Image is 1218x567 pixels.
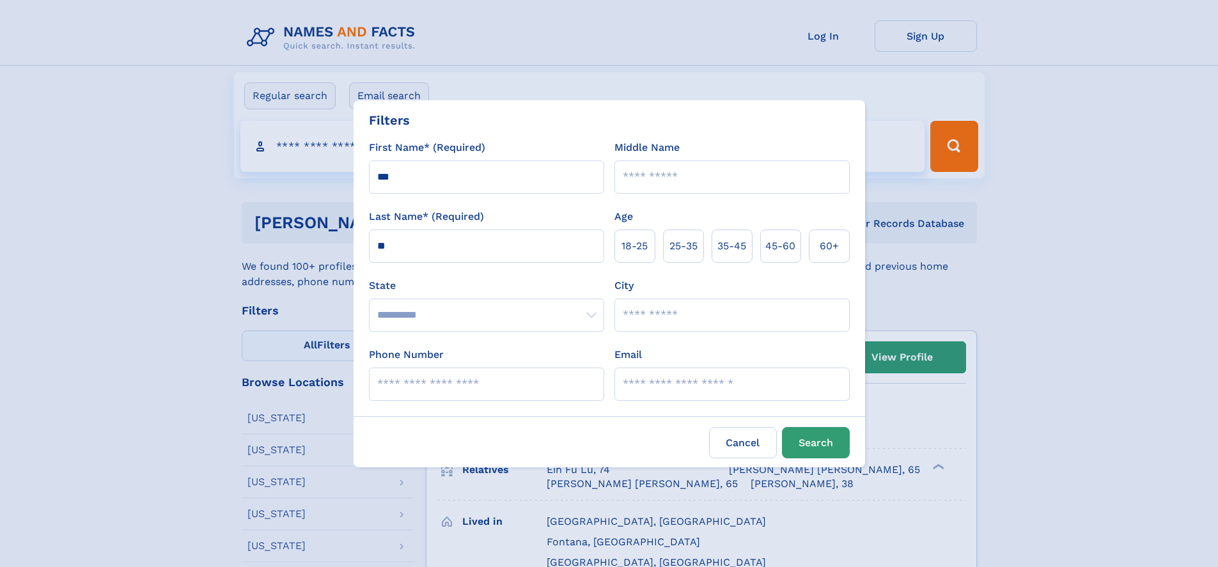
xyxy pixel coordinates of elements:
span: 45‑60 [765,238,795,254]
label: Cancel [709,427,777,458]
span: 35‑45 [717,238,746,254]
button: Search [782,427,850,458]
label: State [369,278,604,293]
label: City [614,278,634,293]
div: Filters [369,111,410,130]
label: Middle Name [614,140,680,155]
label: Age [614,209,633,224]
label: First Name* (Required) [369,140,485,155]
span: 18‑25 [621,238,648,254]
span: 25‑35 [669,238,698,254]
span: 60+ [820,238,839,254]
label: Email [614,347,642,362]
label: Phone Number [369,347,444,362]
label: Last Name* (Required) [369,209,484,224]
